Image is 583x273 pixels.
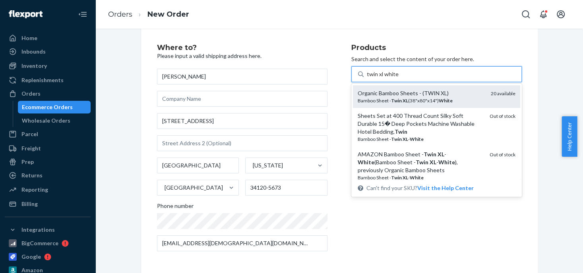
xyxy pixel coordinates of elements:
em: Twin [395,128,407,135]
em: White [410,175,424,181]
div: Reporting [21,186,48,194]
em: Twin [391,136,402,142]
div: [GEOGRAPHIC_DATA] [165,184,223,192]
div: Inventory [21,62,47,70]
em: Twin [416,159,428,165]
div: Sheets Set at 400 Thread Count Silky Soft Durable 15� Deep Pockets Machine Washable Hotel Bedding, [358,112,483,136]
button: Open Search Box [518,6,534,22]
h2: Where to? [157,44,327,52]
div: Home [21,34,37,42]
a: Billing [5,198,91,210]
a: Wholesale Orders [18,114,91,127]
input: [US_STATE] [252,161,253,169]
div: Wholesale Orders [22,117,70,125]
input: ZIP Code [245,180,327,196]
ol: breadcrumbs [102,3,196,26]
a: Inbounds [5,45,91,58]
div: Inbounds [21,48,46,56]
div: Billing [21,200,38,208]
a: Returns [5,169,91,182]
div: Organic Bamboo Sheets - (TWIN XL) [358,89,484,97]
button: Organic Bamboo Sheets - (TWIN XL)Bamboo Sheet -Twin XL(38"x80"x14")White20 availableSheets Set at... [417,184,474,192]
span: Can't find your SKU? [366,184,474,192]
input: First & Last Name [157,69,327,85]
input: Street Address 2 (Optional) [157,135,327,151]
em: XL [438,151,444,158]
em: XL [430,159,436,165]
div: Google [21,253,41,261]
div: AMAZON Bamboo Sheet - - (Bamboo Sheet - - ), previously Organic Bamboo Sheets [358,150,483,174]
em: Twin [391,98,402,104]
div: Returns [21,171,43,179]
div: Parcel [21,130,38,138]
em: XL [403,136,408,142]
a: BigCommerce [5,237,91,250]
div: [US_STATE] [253,161,283,169]
div: Bamboo Sheet - - [358,136,483,142]
button: Help Center [562,116,577,157]
a: Reporting [5,183,91,196]
div: Integrations [21,226,55,234]
button: Open account menu [553,6,569,22]
div: Prep [21,158,34,166]
p: Please input a valid shipping address here. [157,52,327,60]
a: Parcel [5,128,91,140]
em: White [410,136,424,142]
input: Organic Bamboo Sheets - (TWIN XL)Bamboo Sheet -Twin XL(38"x80"x14")White20 availableSheets Set at... [367,70,399,78]
span: Phone number [157,202,194,213]
em: Twin [391,175,402,181]
a: Orders [108,10,132,19]
button: Open notifications [535,6,551,22]
em: White [439,98,453,104]
div: Bamboo Sheet - - [358,174,483,181]
em: White [358,159,374,165]
a: Ecommerce Orders [18,101,91,113]
a: Inventory [5,60,91,72]
button: Integrations [5,223,91,236]
input: Street Address [157,113,327,129]
p: Search and select the content of your order here. [351,55,522,63]
input: Company Name [157,91,327,107]
a: Home [5,32,91,44]
a: Replenishments [5,74,91,87]
em: XL [403,98,408,104]
a: Orders [5,87,91,100]
div: Ecommerce Orders [22,103,73,111]
a: Prep [5,156,91,168]
div: Freight [21,144,41,152]
a: New Order [147,10,189,19]
span: 20 available [491,90,515,96]
em: Twin [424,151,436,158]
em: XL [403,175,408,181]
input: Email (Only Required for International) [157,235,327,251]
img: Flexport logo [9,10,43,18]
div: Orders [21,90,41,98]
div: BigCommerce [21,239,58,247]
div: Bamboo Sheet - (38"x80"x14") [358,97,484,104]
input: City [157,158,239,173]
em: White [438,159,455,165]
span: Out of stock [490,152,515,158]
a: Google [5,250,91,263]
a: Freight [5,142,91,155]
button: Close Navigation [75,6,91,22]
div: Replenishments [21,76,64,84]
span: Out of stock [490,113,515,119]
h2: Products [351,44,522,52]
